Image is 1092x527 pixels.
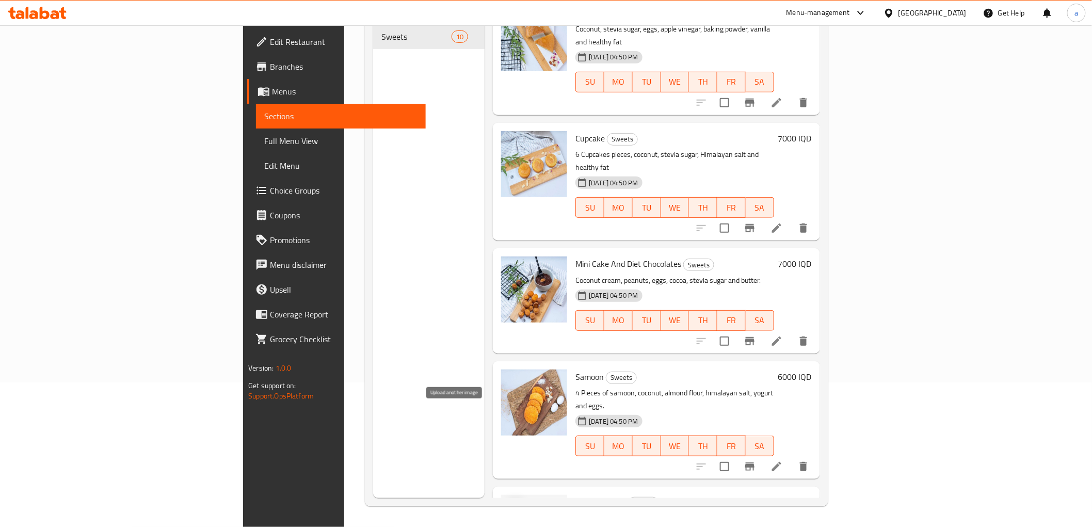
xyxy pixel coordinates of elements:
span: Mini Cake And Diet Chocolates [575,256,681,272]
a: Grocery Checklist [247,327,425,352]
span: Choice Groups [270,184,417,197]
div: Sweets [628,497,659,509]
span: SU [580,74,600,89]
span: Grocery Checklist [270,333,417,345]
a: Support.OpsPlatform [248,389,314,403]
a: Upsell [247,277,425,302]
p: 6 Cupcakes pieces, coconut, stevia sugar, Himalayan salt and healthy fat [575,148,774,174]
button: SU [575,310,604,331]
img: Cake Triangles [501,5,567,71]
span: TU [637,313,657,328]
a: Coverage Report [247,302,425,327]
span: WE [665,74,685,89]
span: Samoon [575,369,604,385]
div: Sweets [607,133,638,146]
span: Promotions [270,234,417,246]
span: SA [750,313,770,328]
span: 1.0.0 [276,361,292,375]
button: Branch-specific-item [737,216,762,241]
a: Menu disclaimer [247,252,425,277]
span: TH [693,439,713,454]
button: MO [604,197,633,218]
button: WE [661,310,689,331]
span: Sweets [684,259,714,271]
a: Branches [247,54,425,79]
span: TH [693,200,713,215]
span: SU [580,439,600,454]
span: SU [580,200,600,215]
button: TU [633,197,661,218]
button: FR [717,197,746,218]
span: [DATE] 04:50 PM [585,291,642,300]
span: WE [665,313,685,328]
button: WE [661,436,689,456]
button: Branch-specific-item [737,90,762,115]
span: WE [665,200,685,215]
span: 10 [452,32,468,42]
a: Edit Restaurant [247,29,425,54]
a: Coupons [247,203,425,228]
a: Sections [256,104,425,129]
span: Get support on: [248,379,296,392]
span: Menu disclaimer [270,259,417,271]
p: Coconut cream, peanuts, eggs, cocoa, stevia sugar and butter. [575,274,774,287]
span: Sections [264,110,417,122]
a: Full Menu View [256,129,425,153]
button: delete [791,329,816,354]
span: TH [693,74,713,89]
a: Edit menu item [770,97,783,109]
span: Upsell [270,283,417,296]
button: MO [604,436,633,456]
span: Branches [270,60,417,73]
span: FR [721,74,742,89]
span: Select to update [714,456,735,477]
span: FR [721,313,742,328]
button: delete [791,454,816,479]
span: Edit Restaurant [270,36,417,48]
span: TH [693,313,713,328]
span: MO [608,439,629,454]
button: delete [791,90,816,115]
span: MO [608,313,629,328]
span: Select to update [714,92,735,114]
span: Select to update [714,330,735,352]
span: TU [637,439,657,454]
button: SA [746,436,774,456]
div: Sweets10 [373,24,485,49]
span: Sweets [606,372,636,384]
span: TU [637,74,657,89]
span: Coupons [270,209,417,221]
button: SU [575,197,604,218]
a: Edit menu item [770,460,783,473]
button: SA [746,72,774,92]
a: Edit menu item [770,222,783,234]
span: SU [580,313,600,328]
button: SU [575,72,604,92]
span: Version: [248,361,274,375]
p: 4 Pieces of samoon, coconut, almond flour, himalayan salt, yogurt and eggs. [575,387,774,412]
button: SU [575,436,604,456]
h6: 0 IQD [792,495,812,509]
span: TU [637,200,657,215]
button: FR [717,436,746,456]
span: FR [721,200,742,215]
img: Samoon [501,370,567,436]
span: Sweets [629,498,659,509]
button: Branch-specific-item [737,329,762,354]
span: [DATE] 04:50 PM [585,178,642,188]
a: Edit menu item [770,335,783,347]
p: Coconut, stevia sugar, eggs, apple vinegar, baking powder, vanilla and healthy fat [575,23,774,49]
span: Coverage Report [270,308,417,321]
button: SA [746,197,774,218]
a: Promotions [247,228,425,252]
div: Sweets [606,372,637,384]
span: MO [608,74,629,89]
div: [GEOGRAPHIC_DATA] [898,7,967,19]
span: WE [665,439,685,454]
span: Sweets [381,30,452,43]
button: TH [689,310,717,331]
span: MO [608,200,629,215]
button: FR [717,72,746,92]
span: Peanut Butter [575,494,626,510]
